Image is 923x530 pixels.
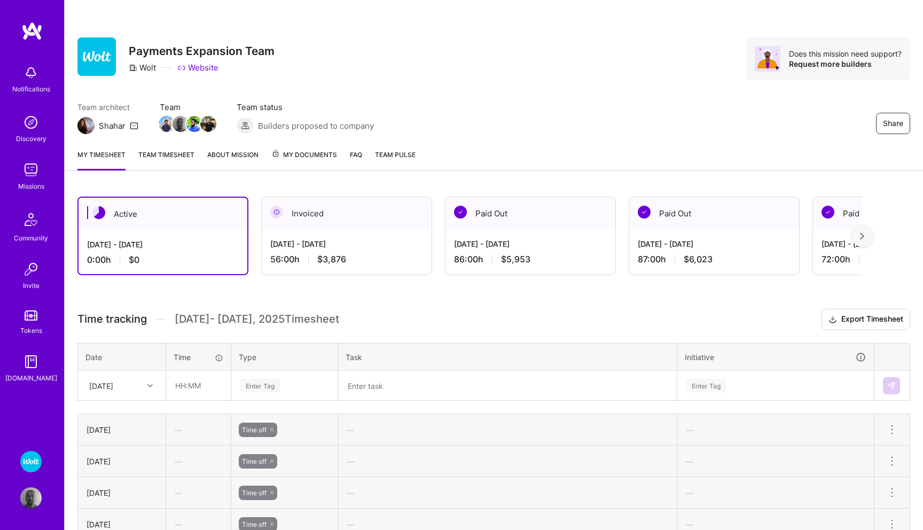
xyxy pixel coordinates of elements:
a: FAQ [350,149,362,170]
div: — [338,416,677,444]
button: Share [876,113,910,134]
a: Website [177,62,218,73]
span: Team [160,102,215,113]
a: Team Member Avatar [174,115,187,133]
img: Team Member Avatar [159,116,175,132]
div: 87:00 h [638,254,791,265]
div: — [338,479,677,507]
span: $6,023 [684,254,713,265]
div: Time [174,352,223,363]
img: Team Member Avatar [186,116,202,132]
div: 56:00 h [270,254,423,265]
th: Type [231,343,338,371]
div: — [166,479,231,507]
div: Request more builders [789,59,902,69]
span: Time off [242,457,267,465]
span: $0 [129,254,139,266]
div: [DATE] [87,487,157,498]
div: Paid Out [629,197,799,230]
img: discovery [20,112,42,133]
div: Paid Out [445,197,615,230]
img: Team Member Avatar [173,116,189,132]
div: Shahar [99,120,126,131]
input: HH:MM [167,371,230,400]
img: right [860,232,864,240]
img: Team Member Avatar [200,116,216,132]
span: Team architect [77,102,138,113]
img: Invite [20,259,42,280]
img: Invoiced [270,206,283,219]
i: icon Mail [130,121,138,130]
i: icon CompanyGray [129,64,137,72]
img: Paid Out [454,206,467,219]
div: Initiative [685,351,866,363]
img: bell [20,62,42,83]
span: Time off [242,489,267,497]
div: Wolt [129,62,156,73]
a: My timesheet [77,149,126,170]
span: My Documents [271,149,337,161]
img: Builders proposed to company [237,117,254,134]
div: Discovery [16,133,46,144]
img: Active [92,206,105,219]
h3: Payments Expansion Team [129,44,275,58]
div: Invite [23,280,40,291]
div: — [338,447,677,476]
div: Community [14,232,48,244]
div: Active [79,198,247,230]
div: [DATE] [87,456,157,467]
a: Team Member Avatar [201,115,215,133]
button: Export Timesheet [822,309,910,330]
img: Team Architect [77,117,95,134]
div: [DATE] - [DATE] [270,238,423,250]
span: [DATE] - [DATE] , 2025 Timesheet [175,313,339,326]
div: 0:00 h [87,254,239,266]
div: [DATE] [89,380,113,391]
div: Enter Tag [686,377,726,394]
th: Date [78,343,166,371]
i: icon Download [828,314,837,325]
img: tokens [25,310,37,321]
span: Time tracking [77,313,147,326]
div: [DOMAIN_NAME] [5,372,57,384]
div: — [677,447,874,476]
a: User Avatar [18,487,44,509]
img: User Avatar [20,487,42,509]
div: — [166,416,231,444]
a: About Mission [207,149,259,170]
a: Team Member Avatar [160,115,174,133]
img: Paid Out [638,206,651,219]
div: Tokens [20,325,42,336]
span: $3,876 [317,254,346,265]
div: [DATE] - [DATE] [87,239,239,250]
div: Notifications [12,83,50,95]
span: Time off [242,520,267,528]
a: My Documents [271,149,337,170]
div: [DATE] [87,519,157,530]
i: icon Chevron [147,383,153,388]
span: Team Pulse [375,151,416,159]
div: — [677,479,874,507]
img: Submit [887,381,896,390]
th: Task [338,343,677,371]
img: Community [18,207,44,232]
a: Wolt - Fintech: Payments Expansion Team [18,451,44,472]
span: Share [883,118,903,129]
div: Missions [18,181,44,192]
span: $5,953 [501,254,530,265]
img: Paid Out [822,206,834,219]
div: [DATE] - [DATE] [454,238,607,250]
span: Time off [242,426,267,434]
span: Team status [237,102,374,113]
img: logo [21,21,43,41]
div: — [166,447,231,476]
img: guide book [20,351,42,372]
div: — [677,416,874,444]
img: Wolt - Fintech: Payments Expansion Team [20,451,42,472]
div: [DATE] - [DATE] [638,238,791,250]
a: Team Pulse [375,149,416,170]
div: Does this mission need support? [789,49,902,59]
a: Team Member Avatar [187,115,201,133]
div: [DATE] [87,424,157,435]
img: Avatar [755,46,780,72]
